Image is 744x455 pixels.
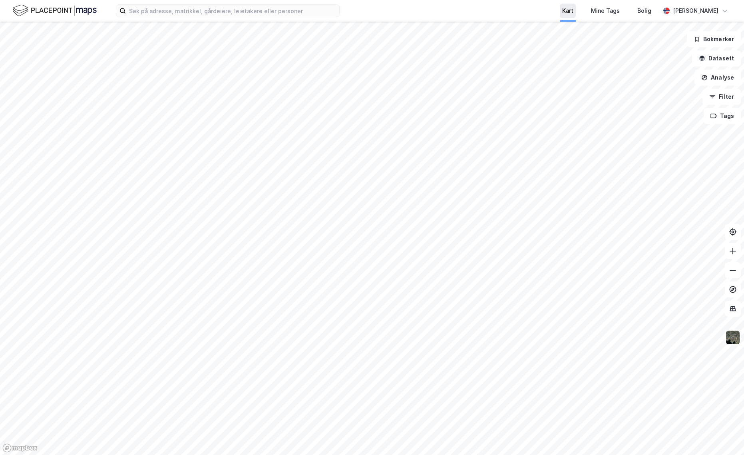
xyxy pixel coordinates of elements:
[637,6,651,16] div: Bolig
[13,4,97,18] img: logo.f888ab2527a4732fd821a326f86c7f29.svg
[2,443,38,453] a: Mapbox homepage
[126,5,339,17] input: Søk på adresse, matrikkel, gårdeiere, leietakere eller personer
[704,417,744,455] div: Kontrollprogram for chat
[704,108,741,124] button: Tags
[591,6,620,16] div: Mine Tags
[694,70,741,86] button: Analyse
[687,31,741,47] button: Bokmerker
[704,417,744,455] iframe: Chat Widget
[673,6,718,16] div: [PERSON_NAME]
[562,6,573,16] div: Kart
[725,330,740,345] img: 9k=
[702,89,741,105] button: Filter
[692,50,741,66] button: Datasett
